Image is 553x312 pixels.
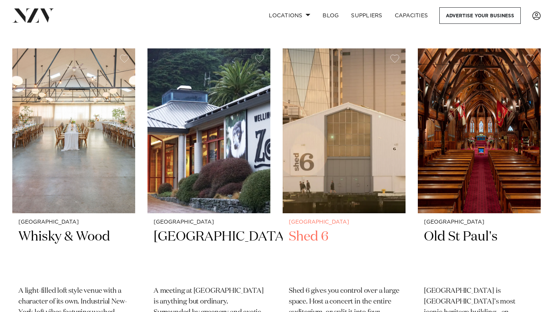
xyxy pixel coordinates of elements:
small: [GEOGRAPHIC_DATA] [424,219,535,225]
h2: [GEOGRAPHIC_DATA] [154,228,264,280]
a: SUPPLIERS [345,7,388,24]
small: [GEOGRAPHIC_DATA] [154,219,264,225]
a: Capacities [389,7,434,24]
a: Advertise your business [439,7,521,24]
h2: Shed 6 [289,228,399,280]
h2: Old St Paul's [424,228,535,280]
small: [GEOGRAPHIC_DATA] [289,219,399,225]
a: Locations [263,7,316,24]
h2: Whisky & Wood [18,228,129,280]
a: BLOG [316,7,345,24]
img: nzv-logo.png [12,8,54,22]
small: [GEOGRAPHIC_DATA] [18,219,129,225]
